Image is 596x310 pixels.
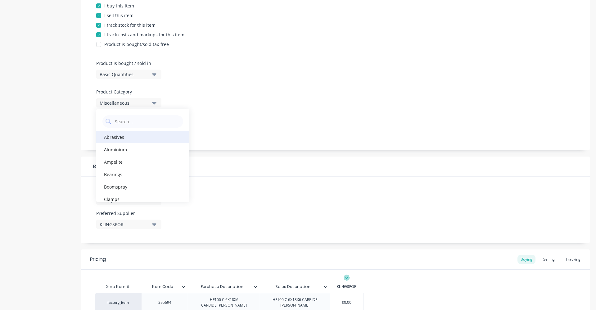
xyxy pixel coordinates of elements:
div: factory_item [101,300,135,305]
label: Product is bought / sold in [96,60,158,66]
div: I buy this item [104,2,134,9]
div: Bearings [96,168,189,180]
div: KLINGSPOR [337,284,356,289]
div: Pricing [90,256,106,263]
button: Basic Quantities [96,70,161,79]
div: Sales Description [260,279,326,294]
div: Purchase Description [188,279,256,294]
div: Tracking [562,255,584,264]
div: Purchase Description [188,280,260,293]
div: Basic Quantities [100,71,149,78]
button: KLINGSPOR [96,220,161,229]
div: I track stock for this item [104,22,156,28]
div: I sell this item [104,12,133,19]
div: Xero Item # [95,280,141,293]
label: Product Category [96,89,158,95]
button: Miscellaneous [96,98,161,107]
div: Buying [81,157,590,177]
div: Selling [540,255,558,264]
div: Buying [517,255,535,264]
div: 295694 [149,299,180,307]
div: Sales Description [260,280,330,293]
div: KLINGSPOR [100,221,149,228]
div: Aluminium [96,143,189,156]
input: Search... [114,115,180,128]
div: Ampelite [96,156,189,168]
div: Abrasives [96,131,189,143]
div: I track costs and markups for this item [104,31,184,38]
div: Miscellaneous [100,100,149,106]
div: HF100 C 6X18X6 CARBIDE [PERSON_NAME] [196,296,252,309]
div: Boomspray [96,180,189,193]
label: Preferred Supplier [96,210,161,217]
div: Item Code [141,279,184,294]
div: HF100 C 6X18X6 CARBIDE [PERSON_NAME] [263,296,327,309]
div: Clamps [96,193,189,205]
div: Item Code [141,280,188,293]
div: Product is bought/sold tax-free [104,41,169,48]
